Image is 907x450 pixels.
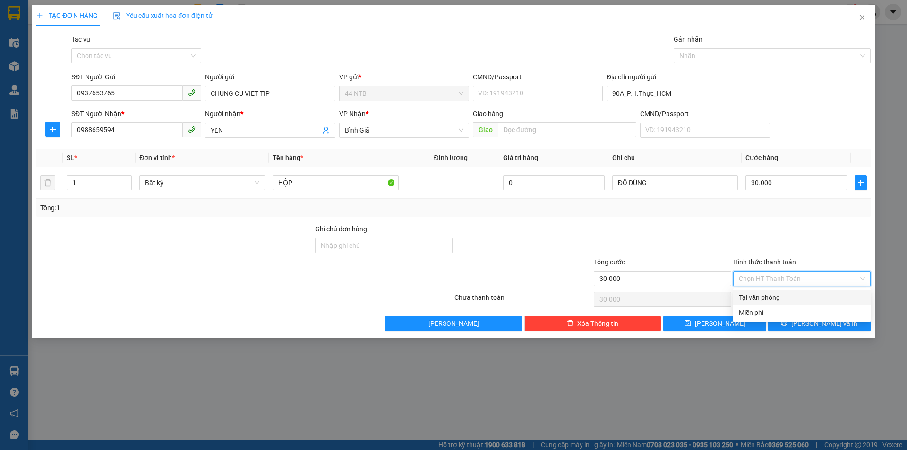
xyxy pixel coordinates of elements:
[858,14,866,21] span: close
[345,123,463,137] span: Bình Giã
[473,110,503,118] span: Giao hàng
[791,318,857,329] span: [PERSON_NAME] và In
[745,154,778,161] span: Cước hàng
[849,5,875,31] button: Close
[739,307,865,318] div: Miễn phí
[577,318,618,329] span: Xóa Thông tin
[188,89,196,96] span: phone
[473,72,603,82] div: CMND/Passport
[67,154,74,161] span: SL
[315,238,453,253] input: Ghi chú đơn hàng
[640,109,770,119] div: CMND/Passport
[40,175,55,190] button: delete
[473,122,498,137] span: Giao
[674,35,702,43] label: Gán nhãn
[498,122,636,137] input: Dọc đường
[594,258,625,266] span: Tổng cước
[855,175,867,190] button: plus
[503,175,605,190] input: 0
[113,12,213,19] span: Yêu cầu xuất hóa đơn điện tử
[567,320,573,327] span: delete
[46,126,60,133] span: plus
[612,175,738,190] input: Ghi Chú
[607,86,736,101] input: Địa chỉ của người gửi
[695,318,745,329] span: [PERSON_NAME]
[36,12,43,19] span: plus
[434,154,468,161] span: Định lượng
[453,292,593,309] div: Chưa thanh toán
[768,316,871,331] button: printer[PERSON_NAME] và In
[322,127,330,134] span: user-add
[71,109,201,119] div: SĐT Người Nhận
[205,72,335,82] div: Người gửi
[855,179,866,187] span: plus
[739,292,865,303] div: Tại văn phòng
[273,175,398,190] input: VD: Bàn, Ghế
[733,258,796,266] label: Hình thức thanh toán
[145,176,259,190] span: Bất kỳ
[428,318,479,329] span: [PERSON_NAME]
[339,72,469,82] div: VP gửi
[188,126,196,133] span: phone
[40,203,350,213] div: Tổng: 1
[45,122,60,137] button: plus
[608,149,742,167] th: Ghi chú
[663,316,766,331] button: save[PERSON_NAME]
[339,110,366,118] span: VP Nhận
[315,225,367,233] label: Ghi chú đơn hàng
[71,72,201,82] div: SĐT Người Gửi
[36,12,98,19] span: TẠO ĐƠN HÀNG
[503,154,538,161] span: Giá trị hàng
[273,154,303,161] span: Tên hàng
[781,320,787,327] span: printer
[205,109,335,119] div: Người nhận
[139,154,175,161] span: Đơn vị tính
[345,86,463,101] span: 44 NTB
[524,316,662,331] button: deleteXóa Thông tin
[385,316,522,331] button: [PERSON_NAME]
[685,320,691,327] span: save
[607,72,736,82] div: Địa chỉ người gửi
[71,35,90,43] label: Tác vụ
[113,12,120,20] img: icon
